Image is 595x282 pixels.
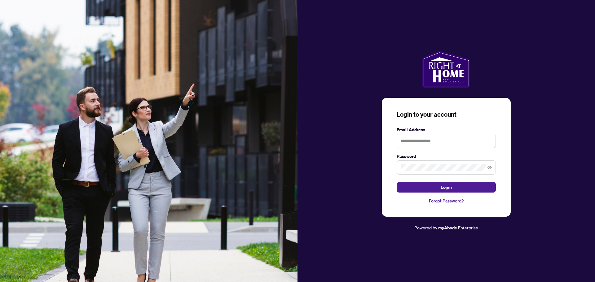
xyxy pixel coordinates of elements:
label: Email Address [397,126,496,133]
h3: Login to your account [397,110,496,119]
label: Password [397,153,496,160]
span: eye-invisible [487,165,492,170]
img: ma-logo [422,51,470,88]
span: Enterprise [458,225,478,230]
span: Login [441,182,452,192]
span: Powered by [414,225,437,230]
a: myAbode [438,224,457,231]
a: Forgot Password? [397,197,496,204]
button: Login [397,182,496,193]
